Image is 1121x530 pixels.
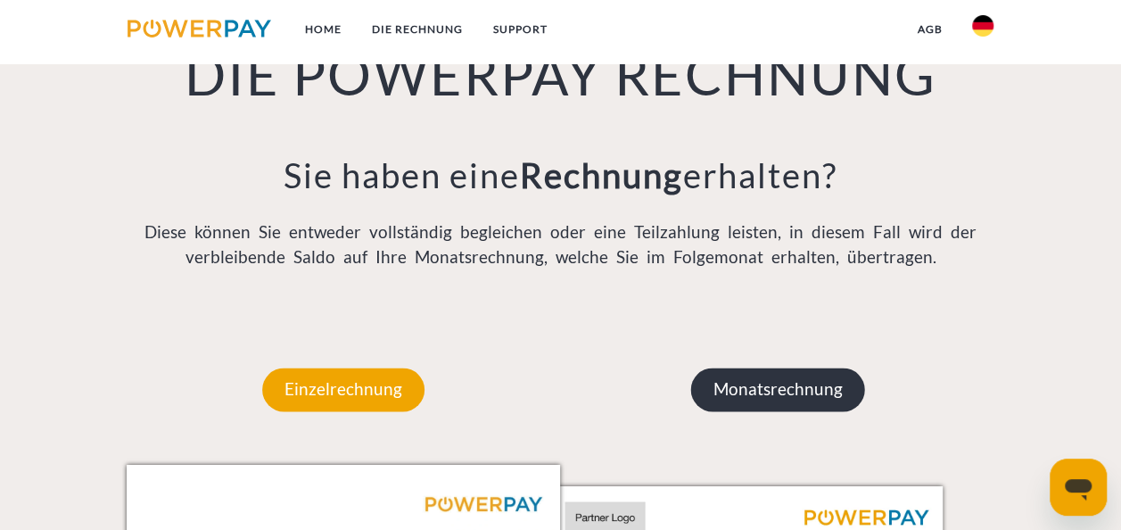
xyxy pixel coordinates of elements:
p: Einzelrechnung [262,368,424,410]
h1: DIE POWERPAY RECHNUNG [127,41,995,110]
p: Diese können Sie entweder vollständig begleichen oder eine Teilzahlung leisten, in diesem Fall wi... [127,219,995,270]
img: logo-powerpay.svg [128,20,271,37]
img: de [972,15,993,37]
a: agb [902,13,957,46]
h3: Sie haben eine erhalten? [127,154,995,197]
iframe: Schaltfläche zum Öffnen des Messaging-Fensters; Konversation läuft [1050,459,1107,516]
a: Home [290,13,357,46]
b: Rechnung [520,154,683,195]
a: SUPPORT [478,13,563,46]
p: Monatsrechnung [690,368,864,410]
a: DIE RECHNUNG [357,13,478,46]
